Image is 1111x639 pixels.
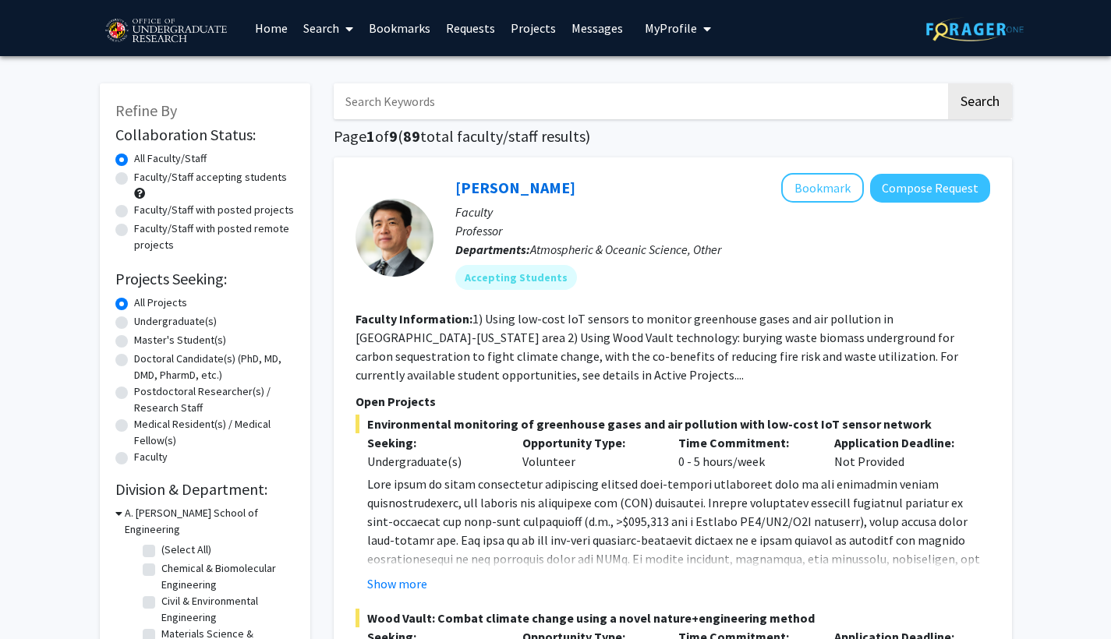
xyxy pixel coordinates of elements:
span: 9 [389,126,398,146]
div: Volunteer [511,433,667,471]
button: Add Ning Zeng to Bookmarks [781,173,864,203]
iframe: Chat [12,569,66,627]
a: [PERSON_NAME] [455,178,575,197]
h1: Page of ( total faculty/staff results) [334,127,1012,146]
b: Departments: [455,242,530,257]
span: Atmospheric & Oceanic Science, Other [530,242,721,257]
label: Faculty/Staff with posted projects [134,202,294,218]
p: Seeking: [367,433,500,452]
p: Application Deadline: [834,433,967,452]
div: 0 - 5 hours/week [667,433,823,471]
label: Doctoral Candidate(s) (PhD, MD, DMD, PharmD, etc.) [134,351,295,383]
label: Faculty/Staff with posted remote projects [134,221,295,253]
h3: A. [PERSON_NAME] School of Engineering [125,505,295,538]
a: Messages [564,1,631,55]
h2: Collaboration Status: [115,125,295,144]
a: Home [247,1,295,55]
span: 1 [366,126,375,146]
fg-read-more: 1) Using low-cost IoT sensors to monitor greenhouse gases and air pollution in [GEOGRAPHIC_DATA]-... [356,311,958,383]
a: Requests [438,1,503,55]
p: Professor [455,221,990,240]
button: Show more [367,574,427,593]
label: All Projects [134,295,187,311]
span: Environmental monitoring of greenhouse gases and air pollution with low-cost IoT sensor network [356,415,990,433]
label: Undergraduate(s) [134,313,217,330]
span: 89 [403,126,420,146]
div: Undergraduate(s) [367,452,500,471]
img: ForagerOne Logo [926,17,1024,41]
input: Search Keywords [334,83,946,119]
span: My Profile [645,20,697,36]
b: Faculty Information: [356,311,472,327]
div: Not Provided [823,433,978,471]
mat-chip: Accepting Students [455,265,577,290]
p: Time Commitment: [678,433,811,452]
span: Wood Vault: Combat climate change using a novel nature+engineering method [356,609,990,627]
label: Faculty [134,449,168,465]
a: Bookmarks [361,1,438,55]
label: Faculty/Staff accepting students [134,169,287,185]
span: Refine By [115,101,177,120]
label: Master's Student(s) [134,332,226,348]
button: Compose Request to Ning Zeng [870,174,990,203]
button: Search [948,83,1012,119]
label: Medical Resident(s) / Medical Fellow(s) [134,416,295,449]
label: Postdoctoral Researcher(s) / Research Staff [134,383,295,416]
img: University of Maryland Logo [100,12,232,51]
p: Opportunity Type: [522,433,655,452]
a: Search [295,1,361,55]
label: Civil & Environmental Engineering [161,593,291,626]
a: Projects [503,1,564,55]
p: Open Projects [356,392,990,411]
p: Faculty [455,203,990,221]
label: Chemical & Biomolecular Engineering [161,560,291,593]
h2: Division & Department: [115,480,295,499]
h2: Projects Seeking: [115,270,295,288]
label: All Faculty/Staff [134,150,207,167]
label: (Select All) [161,542,211,558]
